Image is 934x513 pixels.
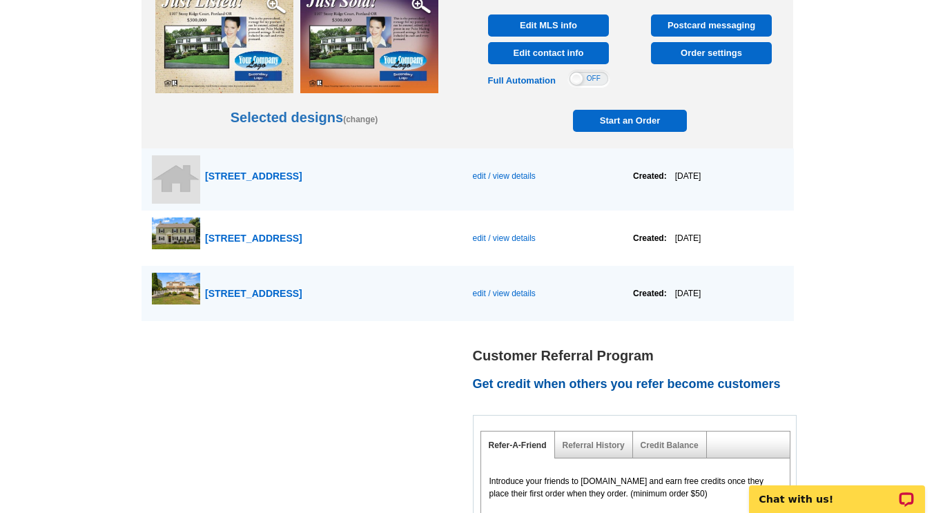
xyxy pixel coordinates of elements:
[651,42,772,64] a: Order settings
[142,211,794,266] a: [STREET_ADDRESS] edit / view details Created:[DATE]
[205,171,302,182] span: [STREET_ADDRESS]
[488,14,609,37] a: Edit MLS info
[655,42,768,64] span: Order settings
[489,475,781,500] p: Introduce your friends to [DOMAIN_NAME] and earn free credits once they place their first order w...
[651,14,772,37] a: Postcard messaging
[473,349,804,363] h1: Customer Referral Program
[667,171,701,181] span: [DATE]
[472,233,535,243] span: edit / view details
[641,441,699,450] a: Credit Balance
[152,217,200,250] img: thumb-68b8b2c922548.jpg
[152,273,200,305] img: thumb-68b8623f340a9.jpg
[488,42,609,64] a: Edit contact info
[633,289,667,298] strong: Created:
[488,74,556,88] div: Full Automation
[667,233,701,243] span: [DATE]
[205,233,302,244] span: [STREET_ADDRESS]
[205,288,302,299] span: [STREET_ADDRESS]
[142,266,794,321] a: [STREET_ADDRESS] edit / view details Created:[DATE]
[472,171,535,181] span: edit / view details
[740,470,934,513] iframe: LiveChat chat widget
[633,233,667,243] strong: Created:
[573,110,687,132] a: Start an Order
[343,115,378,124] a: (change)
[563,441,625,450] a: Referral History
[492,14,605,37] span: Edit MLS info
[142,148,794,211] a: [STREET_ADDRESS] edit / view details Created:[DATE]
[633,171,667,181] strong: Created:
[473,377,804,392] h2: Get credit when others you refer become customers
[655,14,768,37] span: Postcard messaging
[492,42,605,64] span: Edit contact info
[152,155,200,204] img: listing-placeholder.gif
[489,441,547,450] a: Refer-A-Friend
[472,289,535,298] span: edit / view details
[142,8,467,128] p: Selected designs
[576,110,684,132] span: Start an Order
[667,289,701,298] span: [DATE]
